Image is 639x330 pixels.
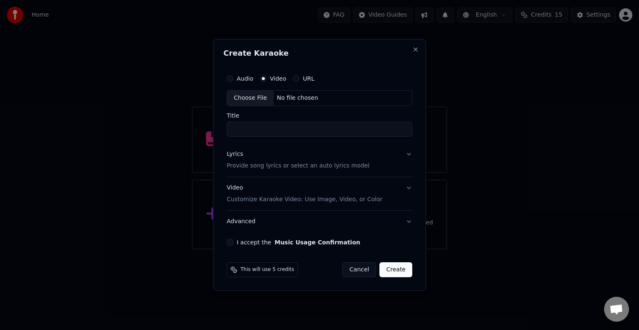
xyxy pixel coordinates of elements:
label: Video [270,76,286,81]
p: Provide song lyrics or select an auto lyrics model [227,162,369,170]
div: No file chosen [274,94,322,102]
button: VideoCustomize Karaoke Video: Use Image, Video, or Color [227,177,412,210]
button: LyricsProvide song lyrics or select an auto lyrics model [227,143,412,177]
div: Video [227,184,382,204]
div: Choose File [227,91,274,106]
p: Customize Karaoke Video: Use Image, Video, or Color [227,195,382,204]
div: Lyrics [227,150,243,158]
button: Advanced [227,211,412,232]
button: Create [379,262,412,277]
label: Title [227,113,412,118]
h2: Create Karaoke [223,49,416,57]
button: I accept the [275,239,360,245]
label: URL [303,76,315,81]
label: Audio [237,76,253,81]
span: This will use 5 credits [240,266,294,273]
label: I accept the [237,239,360,245]
button: Cancel [342,262,376,277]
